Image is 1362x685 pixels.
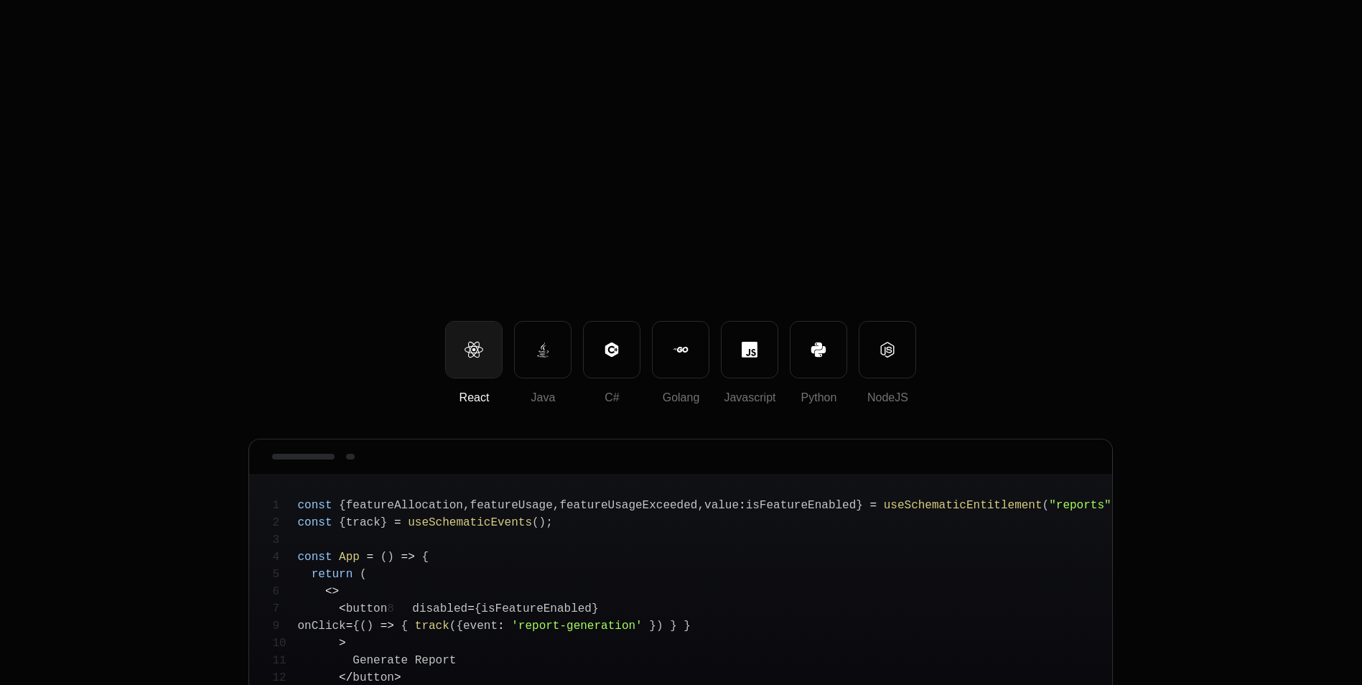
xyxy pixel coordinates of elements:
span: { [475,602,482,615]
span: } [592,602,599,615]
span: { [401,620,409,633]
span: track [415,620,449,633]
div: Java [515,389,571,406]
button: NodeJS [859,321,916,378]
button: Java [514,321,572,378]
span: = [870,499,877,512]
span: } [684,620,691,633]
button: C# [583,321,640,378]
span: ) [539,516,546,529]
span: featureUsage [470,499,553,512]
span: button [353,671,394,684]
span: > [394,671,401,684]
span: ) [656,620,663,633]
span: 4 [272,549,297,566]
span: isFeatureEnabled [746,499,857,512]
span: const [297,499,332,512]
button: Python [790,321,847,378]
span: , [553,499,560,512]
span: return [312,568,353,581]
span: 9 [272,618,297,635]
div: React [446,389,502,406]
span: } [670,620,677,633]
span: ( [449,620,457,633]
span: featureUsageExceeded [559,499,697,512]
span: onClick [297,620,345,633]
span: 11 [272,652,297,669]
span: const [297,516,332,529]
span: Generate [353,654,408,667]
span: isFeatureEnabled [481,602,592,615]
div: Python [790,389,846,406]
span: = [367,551,374,564]
span: > [332,585,340,598]
span: < [339,671,346,684]
span: 8 [387,600,412,618]
div: NodeJS [859,389,915,406]
span: 'report-generation' [511,620,642,633]
span: = [467,602,475,615]
button: Javascript [721,321,778,378]
div: Javascript [722,389,778,406]
span: { [339,516,346,529]
span: featureAllocation [346,499,463,512]
span: { [353,620,360,633]
span: ) [387,551,394,564]
span: } [649,620,656,633]
button: React [445,321,503,378]
span: button [346,602,388,615]
span: : [498,620,505,633]
span: { [456,620,463,633]
span: useSchematicEntitlement [884,499,1043,512]
span: < [325,585,332,598]
span: value [704,499,739,512]
div: Golang [653,389,709,406]
span: / [346,671,353,684]
span: ( [532,516,539,529]
span: : [739,499,746,512]
span: 1 [272,497,297,514]
span: 5 [272,566,297,583]
span: useSchematicEvents [408,516,532,529]
span: = [394,516,401,529]
span: Report [415,654,457,667]
span: } [856,499,863,512]
button: Golang [652,321,709,378]
span: App [339,551,360,564]
span: event [463,620,498,633]
span: 2 [272,514,297,531]
span: ) [367,620,374,633]
span: ( [360,568,367,581]
span: 3 [272,531,297,549]
span: } [381,516,388,529]
span: const [297,551,332,564]
span: ( [360,620,367,633]
span: ( [381,551,388,564]
span: { [339,499,346,512]
span: > [339,637,346,650]
span: ) [1111,499,1119,512]
div: C# [584,389,640,406]
span: ( [1043,499,1050,512]
span: , [463,499,470,512]
span: { [421,551,429,564]
span: disabled [412,602,467,615]
span: < [339,602,346,615]
span: 7 [272,600,297,618]
span: track [346,516,381,529]
span: ; [546,516,553,529]
span: 10 [272,635,297,652]
span: "reports" [1049,499,1111,512]
span: , [697,499,704,512]
span: => [401,551,415,564]
span: 6 [272,583,297,600]
span: => [381,620,394,633]
span: = [346,620,353,633]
